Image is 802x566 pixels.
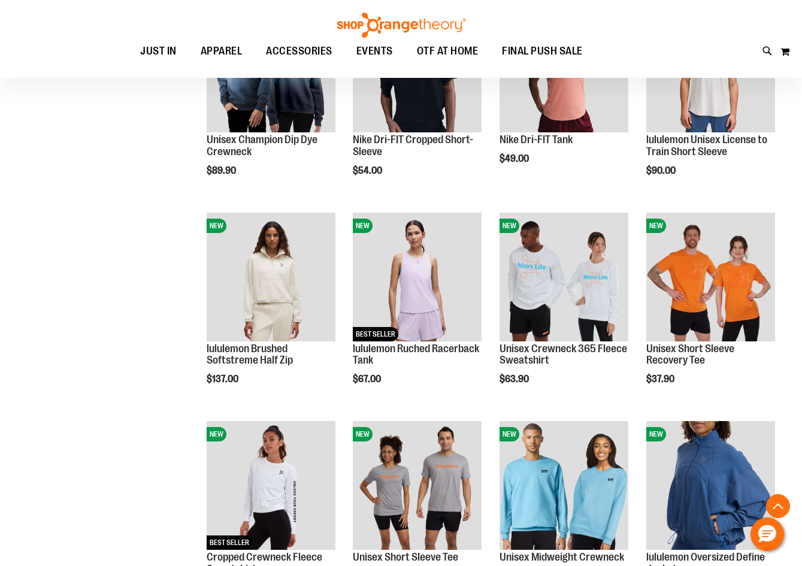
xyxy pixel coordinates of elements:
img: lululemon Ruched Racerback Tank [353,213,482,341]
img: Unisex Short Sleeve Recovery Tee [646,213,775,341]
a: Unisex Champion Dip Dye Crewneck [207,134,317,158]
a: lululemon Brushed Softstreme Half ZipNEW [207,213,335,343]
img: Unisex Midweight Crewneck [500,421,628,550]
span: NEW [207,427,226,441]
img: Unisex Short Sleeve Tee [353,421,482,550]
div: product [201,207,341,416]
span: NEW [500,219,519,233]
a: Nike Dri-FIT Tank [500,134,573,146]
span: NEW [500,427,519,441]
img: Shop Orangetheory [335,13,467,38]
span: BEST SELLER [353,327,398,341]
span: NEW [353,427,373,441]
span: $90.00 [646,165,677,176]
div: product [494,207,634,416]
span: NEW [207,219,226,233]
a: Unisex Short Sleeve Recovery TeeNEW [646,213,775,343]
img: lululemon Brushed Softstreme Half Zip [207,213,335,341]
img: Cropped Crewneck Fleece Sweatshirt [207,421,335,550]
a: Unisex Midweight Crewneck [500,551,624,563]
div: product [347,207,488,416]
div: product [640,207,781,416]
a: EVENTS [344,38,405,65]
span: $49.00 [500,153,531,164]
a: lululemon Oversized Define JacketNEW [646,421,775,552]
a: FINAL PUSH SALE [490,38,595,65]
a: OTF AT HOME [405,38,491,65]
a: Unisex Short Sleeve Recovery Tee [646,343,734,367]
span: FINAL PUSH SALE [502,38,583,65]
a: Nike Dri-FIT Cropped Short-Sleeve [353,134,473,158]
span: BEST SELLER [207,535,252,550]
a: lululemon Ruched Racerback TankNEWBEST SELLER [353,213,482,343]
span: $54.00 [353,165,384,176]
button: Back To Top [766,494,790,518]
span: JUST IN [140,38,177,65]
a: Unisex Short Sleeve TeeNEW [353,421,482,552]
a: lululemon Unisex License to Train Short Sleeve [646,134,767,158]
span: $37.90 [646,374,676,385]
span: $67.00 [353,374,383,385]
a: JUST IN [128,38,189,65]
a: Unisex Short Sleeve Tee [353,551,458,563]
span: $137.00 [207,374,240,385]
a: lululemon Ruched Racerback Tank [353,343,479,367]
a: Unisex Crewneck 365 Fleece SweatshirtNEW [500,213,628,343]
span: ACCESSORIES [266,38,332,65]
span: $89.90 [207,165,238,176]
a: Unisex Midweight CrewneckNEW [500,421,628,552]
button: Hello, have a question? Let’s chat. [750,517,784,551]
span: EVENTS [356,38,393,65]
a: Unisex Crewneck 365 Fleece Sweatshirt [500,343,627,367]
img: Unisex Crewneck 365 Fleece Sweatshirt [500,213,628,341]
span: NEW [353,219,373,233]
a: ACCESSORIES [254,38,344,65]
a: lululemon Brushed Softstreme Half Zip [207,343,293,367]
span: APPAREL [201,38,243,65]
img: lululemon Oversized Define Jacket [646,421,775,550]
a: APPAREL [189,38,255,65]
span: NEW [646,219,666,233]
a: Cropped Crewneck Fleece SweatshirtNEWBEST SELLER [207,421,335,552]
span: OTF AT HOME [417,38,479,65]
span: $63.90 [500,374,531,385]
span: NEW [646,427,666,441]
